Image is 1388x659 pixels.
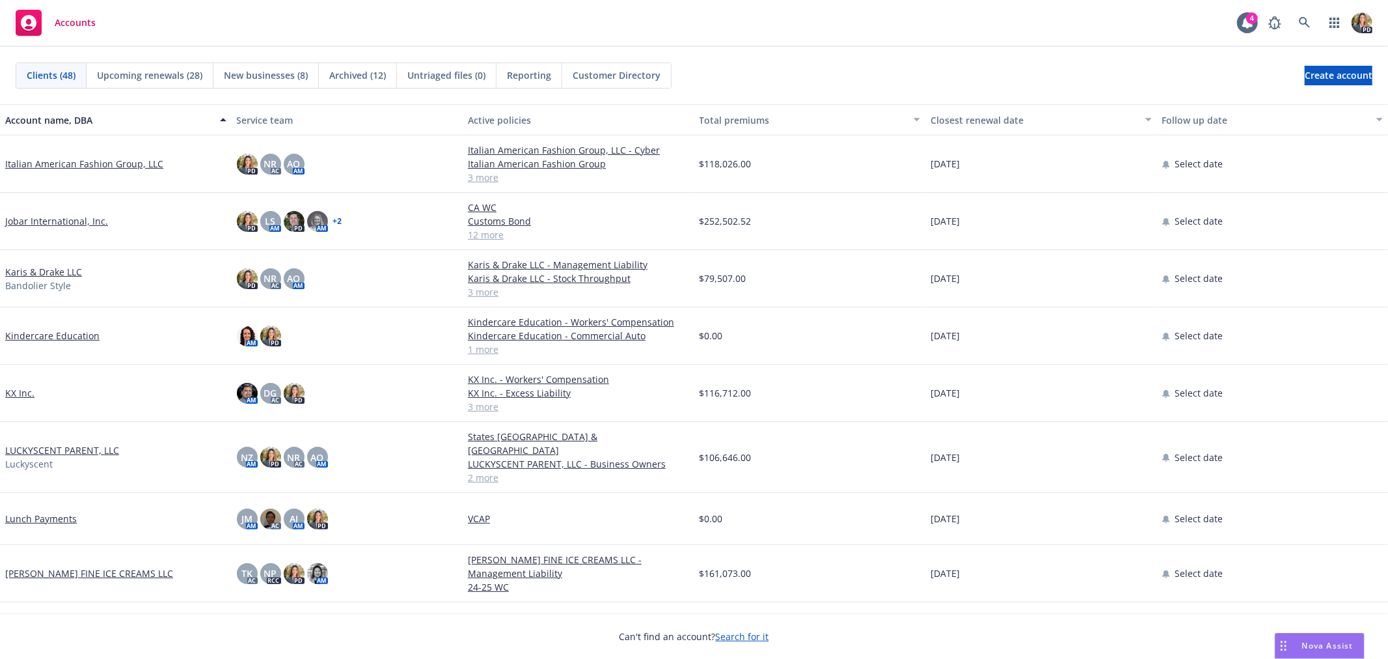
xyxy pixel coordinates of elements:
span: Select date [1175,567,1223,580]
div: Service team [237,113,458,127]
img: photo [260,447,281,468]
span: DG [264,386,277,400]
a: 3 more [468,171,689,184]
button: Closest renewal date [925,104,1157,135]
a: Italian American Fashion Group, LLC - Cyber [468,143,689,157]
a: CA WC [468,201,689,214]
span: Accounts [55,18,96,28]
span: AO [311,451,324,464]
img: photo [284,383,305,404]
span: Select date [1175,512,1223,526]
a: Italian American Fashion Group [468,157,689,171]
span: NR [288,451,301,464]
span: [DATE] [931,157,960,171]
span: NP [264,567,277,580]
div: Closest renewal date [931,113,1137,127]
div: Active policies [468,113,689,127]
a: Customs Bond [468,214,689,228]
img: photo [237,383,258,404]
span: [DATE] [931,451,960,464]
img: photo [284,563,305,584]
a: Report a Bug [1262,10,1288,36]
span: Upcoming renewals (28) [97,68,202,82]
img: photo [260,509,281,529]
a: Karis & Drake LLC - Stock Throughput [468,272,689,285]
span: Select date [1175,214,1223,228]
span: Archived (12) [329,68,386,82]
a: 1 more [468,343,689,356]
a: Karis & Drake LLC [5,265,82,279]
div: Follow up date [1162,113,1369,127]
span: [DATE] [931,214,960,228]
div: 4 [1246,12,1258,24]
span: Select date [1175,157,1223,171]
span: [DATE] [931,272,960,285]
a: KX Inc. - Workers' Compensation [468,372,689,386]
span: $161,073.00 [700,567,752,580]
a: VCAP [468,512,689,526]
a: Search for it [716,630,769,643]
span: [DATE] [931,329,960,343]
a: Karis & Drake LLC - Management Liability [468,258,689,272]
span: $252,502.52 [700,214,752,228]
img: photo [307,563,328,584]
a: [PERSON_NAME] FINE ICE CREAMS LLC - Management Liability [468,553,689,580]
span: $0.00 [700,329,723,343]
span: NZ [241,451,253,464]
img: photo [1352,12,1372,33]
a: Kindercare Education [5,329,100,343]
img: photo [307,509,328,529]
span: [DATE] [931,567,960,580]
button: Total premiums [694,104,926,135]
span: Select date [1175,451,1223,464]
span: TK [241,567,252,580]
a: 3 more [468,400,689,414]
span: $79,507.00 [700,272,746,285]
span: New businesses (8) [224,68,308,82]
button: Active policies [463,104,694,135]
span: Can't find an account? [619,630,769,643]
a: 12 more [468,228,689,242]
a: Switch app [1322,10,1348,36]
a: LUCKYSCENT PARENT, LLC - Business Owners [468,457,689,471]
img: photo [237,154,258,175]
div: Drag to move [1275,634,1292,658]
a: Create account [1305,66,1372,85]
a: Kindercare Education - Commercial Auto [468,329,689,343]
span: [DATE] [931,512,960,526]
span: Bandolier Style [5,279,71,292]
span: $118,026.00 [700,157,752,171]
span: Select date [1175,272,1223,285]
span: Select date [1175,329,1223,343]
a: 2 more [468,471,689,484]
span: [DATE] [931,386,960,400]
span: LS [265,214,276,228]
a: Accounts [10,5,101,41]
img: photo [260,326,281,346]
span: $116,712.00 [700,386,752,400]
span: Clients (48) [27,68,75,82]
span: Untriaged files (0) [407,68,485,82]
a: [PERSON_NAME] FINE ICE CREAMS LLC [5,567,173,580]
button: Service team [232,104,463,135]
span: Nova Assist [1302,640,1354,651]
img: photo [237,268,258,289]
span: Reporting [507,68,551,82]
span: JM [241,512,252,526]
span: $106,646.00 [700,451,752,464]
button: Nova Assist [1275,633,1365,659]
a: LUCKYSCENT PARENT, LLC [5,443,119,457]
a: Search [1292,10,1318,36]
a: States [GEOGRAPHIC_DATA] & [GEOGRAPHIC_DATA] [468,430,689,457]
a: MeUndies, Inc. - Workers' Compensation [468,610,689,624]
img: photo [307,211,328,232]
a: 24-25 WC [468,580,689,594]
span: AO [288,157,301,171]
a: Kindercare Education - Workers' Compensation [468,315,689,329]
img: photo [237,326,258,346]
span: Create account [1305,63,1372,88]
a: 3 more [468,285,689,299]
div: Total premiums [700,113,906,127]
